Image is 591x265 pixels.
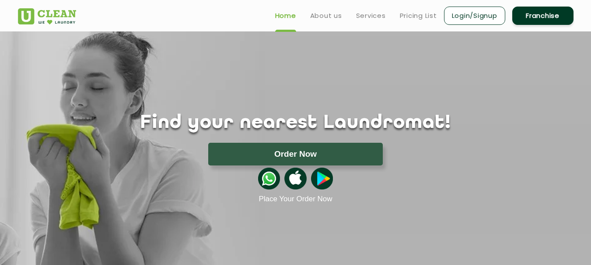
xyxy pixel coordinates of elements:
[275,10,296,21] a: Home
[444,7,505,25] a: Login/Signup
[311,168,333,189] img: playstoreicon.png
[400,10,437,21] a: Pricing List
[258,168,280,189] img: whatsappicon.png
[356,10,386,21] a: Services
[11,112,580,134] h1: Find your nearest Laundromat!
[18,8,76,24] img: UClean Laundry and Dry Cleaning
[310,10,342,21] a: About us
[512,7,574,25] a: Franchise
[284,168,306,189] img: apple-icon.png
[259,195,332,203] a: Place Your Order Now
[208,143,383,165] button: Order Now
